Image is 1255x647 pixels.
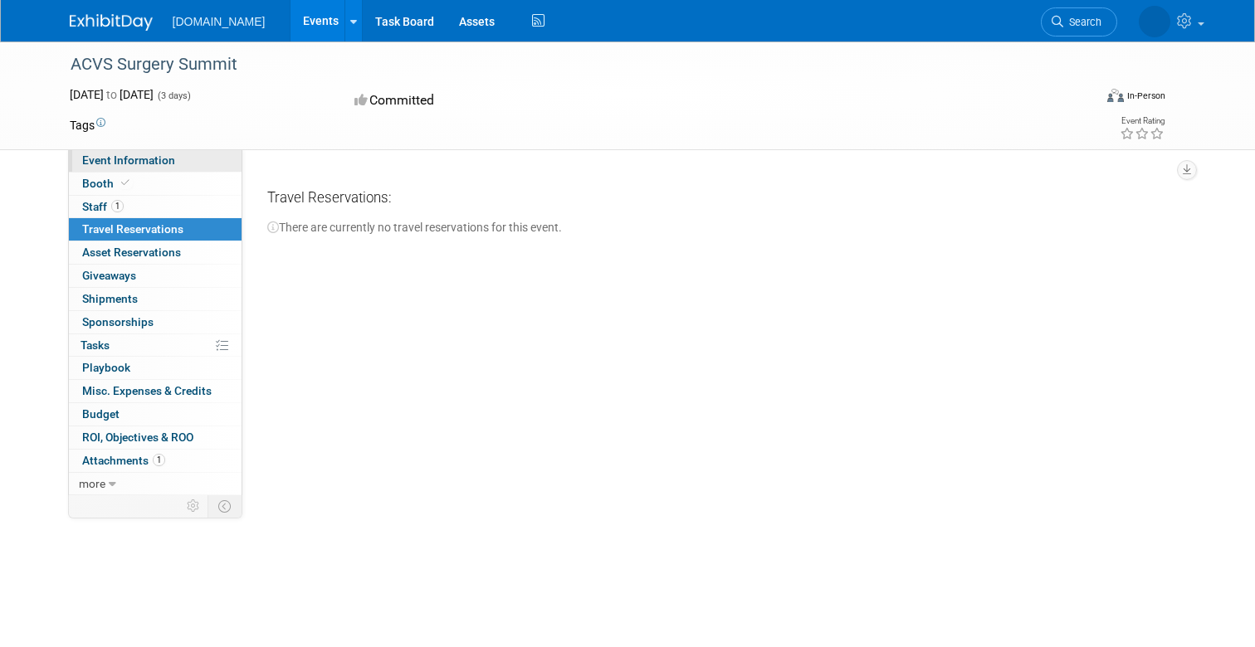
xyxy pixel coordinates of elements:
[69,473,242,495] a: more
[82,200,124,213] span: Staff
[69,357,242,379] a: Playbook
[208,495,242,517] td: Toggle Event Tabs
[69,288,242,310] a: Shipments
[69,311,242,333] a: Sponsorships
[69,265,242,287] a: Giveaways
[69,334,242,357] a: Tasks
[1139,6,1170,37] img: Lucas Smith
[349,86,698,115] div: Committed
[82,407,120,421] span: Budget
[69,450,242,472] a: Attachments1
[1107,89,1124,102] img: Format-Inperson.png
[81,338,110,352] span: Tasks
[82,315,154,328] span: Sponsorships
[82,177,133,190] span: Booth
[156,90,191,101] span: (3 days)
[111,200,124,212] span: 1
[1004,86,1165,111] div: Event Format
[82,246,181,259] span: Asset Reservations
[70,14,153,31] img: ExhibitDay
[179,495,208,517] td: Personalize Event Tab Strip
[121,178,129,187] i: Booth reservation complete
[82,361,130,374] span: Playbook
[82,454,165,467] span: Attachments
[82,384,212,397] span: Misc. Expenses & Credits
[82,292,138,305] span: Shipments
[267,188,1174,214] div: Travel Reservations:
[153,454,165,466] span: 1
[82,431,193,444] span: ROI, Objectives & ROO
[69,218,242,241] a: Travel Reservations
[1063,16,1101,28] span: Search
[70,117,105,134] td: Tags
[70,88,154,101] span: [DATE] [DATE]
[82,222,183,236] span: Travel Reservations
[82,153,175,167] span: Event Information
[104,88,120,101] span: to
[173,15,266,28] span: [DOMAIN_NAME]
[65,50,1072,80] div: ACVS Surgery Summit
[82,269,136,282] span: Giveaways
[69,426,242,449] a: ROI, Objectives & ROO
[69,149,242,172] a: Event Information
[1126,90,1165,102] div: In-Person
[69,173,242,195] a: Booth
[69,403,242,426] a: Budget
[1120,117,1165,125] div: Event Rating
[267,214,1174,236] div: There are currently no travel reservations for this event.
[1041,7,1117,36] a: Search
[69,196,242,218] a: Staff1
[69,241,242,264] a: Asset Reservations
[79,477,105,490] span: more
[69,380,242,402] a: Misc. Expenses & Credits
